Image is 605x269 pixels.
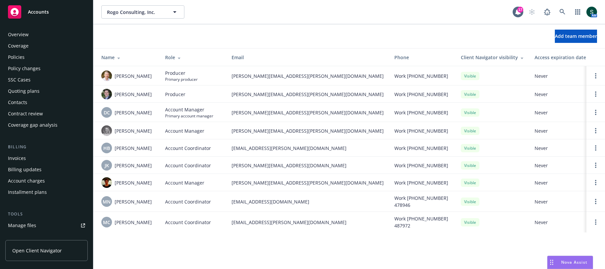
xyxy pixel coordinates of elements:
span: Add team member [555,33,597,39]
span: Account Manager [165,127,204,134]
span: Work [PHONE_NUMBER] [394,127,448,134]
div: Visible [461,144,479,152]
div: Manage files [8,220,36,231]
span: Never [535,91,597,98]
span: [EMAIL_ADDRESS][DOMAIN_NAME] [232,198,384,205]
a: Policies [5,52,88,63]
span: Work [PHONE_NUMBER] [394,91,448,98]
a: Start snowing [525,5,539,19]
div: 17 [517,6,523,12]
a: Open options [592,108,600,116]
span: Never [535,72,597,79]
span: Primary account manager [165,113,213,119]
span: Accounts [28,9,49,15]
a: Quoting plans [5,86,88,96]
span: Account Manager [165,179,204,186]
div: Account charges [8,176,45,186]
span: Producer [165,69,198,76]
a: Open options [592,218,600,226]
span: HB [103,145,110,152]
a: Invoices [5,153,88,164]
span: [PERSON_NAME] [115,145,152,152]
a: Open options [592,90,600,98]
div: Visible [461,161,479,170]
div: Visible [461,90,479,98]
span: Never [535,179,597,186]
div: Access expiration date [535,54,597,61]
div: Coverage gap analysis [8,120,57,130]
div: Tools [5,211,88,217]
span: Work [PHONE_NUMBER] [394,145,448,152]
span: [PERSON_NAME] [115,198,152,205]
span: Account Manager [165,106,213,113]
div: Billing updates [8,164,42,175]
img: photo [101,70,112,81]
span: [PERSON_NAME][EMAIL_ADDRESS][DOMAIN_NAME] [232,162,384,169]
div: Installment plans [8,187,47,198]
span: Producer [165,91,185,98]
span: [PERSON_NAME] [115,162,152,169]
div: Client Navigator visibility [461,54,524,61]
span: Open Client Navigator [12,247,62,254]
a: Contacts [5,97,88,108]
a: Open options [592,161,600,169]
a: Manage exposures [5,231,88,242]
span: JK [105,162,109,169]
a: Open options [592,198,600,205]
span: [PERSON_NAME] [115,127,152,134]
div: Overview [8,29,29,40]
span: [PERSON_NAME][EMAIL_ADDRESS][PERSON_NAME][DOMAIN_NAME] [232,179,384,186]
span: [PERSON_NAME][EMAIL_ADDRESS][PERSON_NAME][DOMAIN_NAME] [232,127,384,134]
button: Add team member [555,30,597,43]
div: Contract review [8,108,43,119]
a: Billing updates [5,164,88,175]
div: Visible [461,218,479,226]
a: Coverage gap analysis [5,120,88,130]
div: Quoting plans [8,86,40,96]
span: [PERSON_NAME] [115,179,152,186]
span: Account Coordinator [165,219,211,226]
button: Nova Assist [547,256,593,269]
span: [PERSON_NAME][EMAIL_ADDRESS][PERSON_NAME][DOMAIN_NAME] [232,109,384,116]
div: Visible [461,72,479,80]
a: Coverage [5,41,88,51]
span: [PERSON_NAME] [115,72,152,79]
a: Installment plans [5,187,88,198]
span: [PERSON_NAME] [115,109,152,116]
span: Never [535,127,597,134]
div: Manage exposures [8,231,50,242]
span: Rogo Consulting, Inc. [107,9,164,16]
div: Visible [461,179,479,187]
span: Work [PHONE_NUMBER] [394,109,448,116]
a: Overview [5,29,88,40]
span: Work [PHONE_NUMBER] [394,162,448,169]
span: [EMAIL_ADDRESS][PERSON_NAME][DOMAIN_NAME] [232,145,384,152]
span: Work [PHONE_NUMBER] [394,72,448,79]
span: DC [104,109,110,116]
span: [PERSON_NAME] [115,219,152,226]
div: Contacts [8,97,27,108]
img: photo [586,7,597,17]
a: Contract review [5,108,88,119]
div: Drag to move [548,256,556,269]
span: Never [535,219,597,226]
a: Switch app [571,5,584,19]
span: Never [535,109,597,116]
div: Visible [461,198,479,206]
div: SSC Cases [8,74,31,85]
div: Visible [461,108,479,117]
a: Search [556,5,569,19]
a: Account charges [5,176,88,186]
span: Primary producer [165,76,198,82]
a: SSC Cases [5,74,88,85]
span: Account Coordinator [165,145,211,152]
div: Invoices [8,153,26,164]
a: Manage files [5,220,88,231]
div: Policies [8,52,25,63]
span: Nova Assist [561,259,587,265]
div: Phone [394,54,450,61]
span: Work [PHONE_NUMBER] 478946 [394,195,450,208]
div: Role [165,54,221,61]
span: Never [535,145,597,152]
